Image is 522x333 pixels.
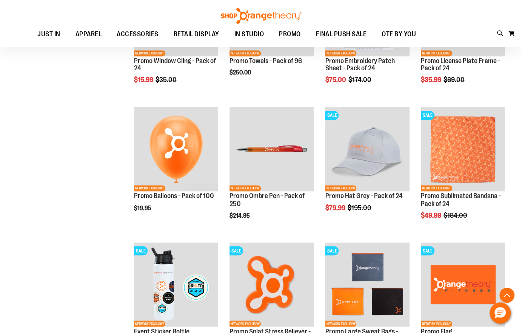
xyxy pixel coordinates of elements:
[229,212,251,219] span: $214.95
[325,242,409,327] img: Product image for Large Sweat Bags - Pack of 24
[117,26,159,43] span: ACCESSORIES
[229,107,314,192] a: Product image for Promo Ombre Pen Red - Pack of 250NETWORK EXCLUSIVE
[134,192,214,200] a: Promo Balloons - Pack of 100
[421,57,500,72] a: Promo License Plate Frame - Pack of 24
[325,204,346,211] span: $79.99
[226,103,317,238] div: product
[421,76,442,84] span: $35.99
[347,204,372,211] span: $195.00
[174,26,219,43] span: RETAIL DISPLAY
[234,26,264,43] span: IN STUDIO
[37,26,60,43] span: JUST IN
[421,107,505,192] a: Product image for Sublimated Bandana - Pack of 24SALENETWORK EXCLUSIVE
[421,192,501,207] a: Promo Sublimated Bandana - Pack of 24
[227,26,272,43] a: IN STUDIO
[229,192,305,207] a: Promo Ombre Pen - Pack of 250
[229,242,314,328] a: Product image for Splat Stress Reliever - Pack of 24SALENETWORK EXCLUSIVE
[134,204,152,211] span: $19.95
[134,242,218,327] img: Event Sticker Bottle
[421,185,452,191] span: NETWORK EXCLUSIVE
[325,321,356,327] span: NETWORK EXCLUSIVE
[308,26,374,43] a: FINAL PUSH SALE
[325,107,409,192] a: Product image for Promo Hat Grey - Pack of 24SALENETWORK EXCLUSIVE
[417,103,509,238] div: product
[134,107,218,192] a: Product image for Promo Balloons - Pack of 100NETWORK EXCLUSIVE
[134,242,218,328] a: Event Sticker BottleSALENETWORK EXCLUSIVE
[229,107,314,191] img: Product image for Promo Ombre Pen Red - Pack of 250
[134,107,218,191] img: Product image for Promo Balloons - Pack of 100
[229,321,261,327] span: NETWORK EXCLUSIVE
[490,302,511,324] button: Hello, have a question? Let’s chat.
[229,69,252,76] span: $250.00
[134,246,148,255] span: SALE
[421,211,442,219] span: $49.99
[348,76,372,84] span: $174.00
[156,76,178,84] span: $35.00
[421,321,452,327] span: NETWORK EXCLUSIVE
[382,26,416,43] span: OTF BY YOU
[134,185,165,191] span: NETWORK EXCLUSIVE
[229,242,314,327] img: Product image for Splat Stress Reliever - Pack of 24
[229,50,261,56] span: NETWORK EXCLUSIVE
[109,26,166,43] a: ACCESSORIES
[68,26,109,43] a: APPAREL
[220,8,303,24] img: Shop Orangetheory
[325,50,356,56] span: NETWORK EXCLUSIVE
[134,321,165,327] span: NETWORK EXCLUSIVE
[134,50,165,56] span: NETWORK EXCLUSIVE
[271,26,308,43] a: PROMO
[325,246,339,255] span: SALE
[134,76,154,84] span: $15.99
[316,26,367,43] span: FINAL PUSH SALE
[130,103,222,231] div: product
[421,242,505,328] a: Product image for Promo Flag OrangeSALENETWORK EXCLUSIVE
[75,26,102,43] span: APPAREL
[421,246,434,255] span: SALE
[229,185,261,191] span: NETWORK EXCLUSIVE
[421,50,452,56] span: NETWORK EXCLUSIVE
[166,26,227,43] a: RETAIL DISPLAY
[325,57,394,72] a: Promo Embroidery Patch Sheet - Pack of 24
[374,26,423,43] a: OTF BY YOU
[421,111,434,120] span: SALE
[279,26,301,43] span: PROMO
[325,107,409,191] img: Product image for Promo Hat Grey - Pack of 24
[321,103,413,231] div: product
[443,211,468,219] span: $184.00
[325,76,347,84] span: $75.00
[325,192,402,200] a: Promo Hat Grey - Pack of 24
[325,242,409,328] a: Product image for Large Sweat Bags - Pack of 24SALENETWORK EXCLUSIVE
[325,111,339,120] span: SALE
[229,57,302,65] a: Promo Towels - Pack of 96
[499,288,514,303] button: Back To Top
[134,57,216,72] a: Promo Window Cling - Pack of 24
[443,76,466,84] span: $69.00
[229,246,243,255] span: SALE
[421,107,505,191] img: Product image for Sublimated Bandana - Pack of 24
[325,185,356,191] span: NETWORK EXCLUSIVE
[421,242,505,327] img: Product image for Promo Flag Orange
[30,26,68,43] a: JUST IN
